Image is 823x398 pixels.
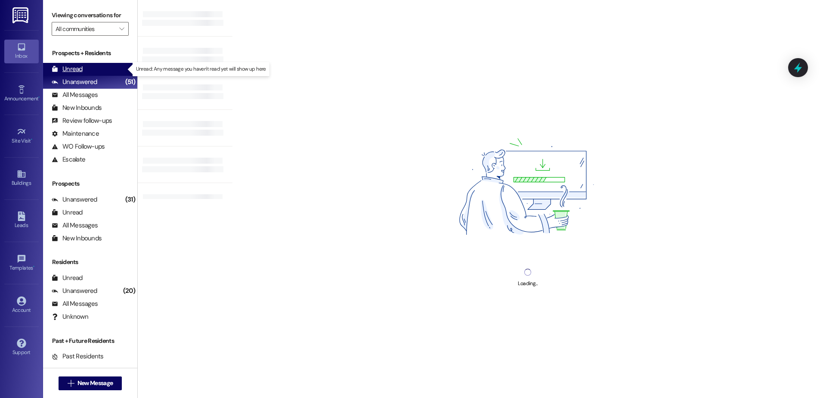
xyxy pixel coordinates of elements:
div: Unanswered [52,78,97,87]
button: New Message [59,376,122,390]
span: • [33,264,34,270]
div: (51) [123,75,137,89]
div: Residents [43,258,137,267]
label: Viewing conversations for [52,9,129,22]
a: Support [4,336,39,359]
i:  [119,25,124,32]
div: Escalate [52,155,85,164]
div: (31) [123,193,137,206]
a: Site Visit • [4,124,39,148]
div: Loading... [518,279,537,288]
div: Unread [52,208,83,217]
div: All Messages [52,221,98,230]
div: Prospects + Residents [43,49,137,58]
div: (20) [121,284,137,298]
a: Leads [4,209,39,232]
div: Past Residents [52,352,104,361]
div: Maintenance [52,129,99,138]
a: Inbox [4,40,39,63]
span: • [38,94,40,100]
div: WO Follow-ups [52,142,105,151]
i:  [68,380,74,387]
img: ResiDesk Logo [12,7,30,23]
input: All communities [56,22,115,36]
div: Unanswered [52,286,97,295]
div: Past + Future Residents [43,336,137,345]
div: Unanswered [52,195,97,204]
div: All Messages [52,90,98,99]
div: New Inbounds [52,103,102,112]
div: Unread [52,274,83,283]
a: Account [4,294,39,317]
a: Buildings [4,167,39,190]
a: Templates • [4,252,39,275]
span: • [31,137,32,143]
div: Unknown [52,312,88,321]
div: Prospects [43,179,137,188]
div: All Messages [52,299,98,308]
div: Review follow-ups [52,116,112,125]
p: Unread: Any message you haven't read yet will show up here [136,65,266,73]
span: New Message [77,379,113,388]
div: Unread [52,65,83,74]
div: New Inbounds [52,234,102,243]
